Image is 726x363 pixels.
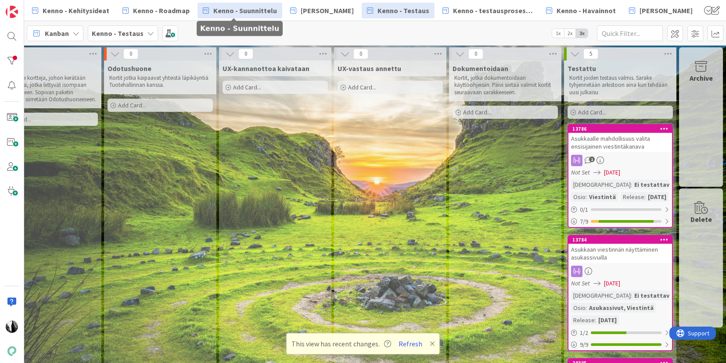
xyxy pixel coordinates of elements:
span: 1 [589,157,595,162]
i: Not Set [571,279,590,287]
div: 13784Asukkaan viestinnän näyttäminen asukassivuilla [568,236,672,263]
span: UX-kannanottoa kaivataan [223,64,309,73]
span: Add Card... [578,108,606,116]
span: : [644,192,646,202]
span: Kenno - Testaus [377,5,429,16]
div: 13786 [568,125,672,133]
b: Kenno - Testaus [92,29,144,38]
span: Support [18,1,40,12]
a: Kenno - Kehitysideat [27,3,115,18]
span: 5 [583,49,598,59]
img: KV [6,320,18,333]
div: 9/9 [568,339,672,350]
div: 7/9 [568,216,672,227]
a: Kenno - Havainnot [541,3,621,18]
span: Odotushuone [108,64,151,73]
div: Delete [690,214,712,224]
div: 13784 [568,236,672,244]
img: avatar [6,345,18,357]
a: Kenno - Suunnittelu [198,3,282,18]
span: UX-vastaus annettu [338,64,401,73]
div: 13786Asukkaalle mahdollisuus valita ensisijainen viestintäkanava [568,125,672,152]
span: 0 [353,49,368,59]
p: Kortit joiden testaus valmis. Sarake tyhjennetään arkistoon aina kun tehdään uusi julkaisu [569,75,671,96]
a: Kenno - testausprosessi/Featureflagit [437,3,538,18]
span: : [586,192,587,202]
span: : [631,291,632,300]
a: [PERSON_NAME] [624,3,698,18]
div: Release [621,192,644,202]
a: Kenno - Roadmap [117,3,195,18]
span: Kanban [45,28,69,39]
span: Add Card... [118,101,146,109]
div: Osio [571,192,586,202]
span: 2x [564,29,576,38]
div: 13786 [572,126,672,132]
span: Dokumentoidaan [453,64,508,73]
div: [DEMOGRAPHIC_DATA] [571,291,631,300]
div: Asukkaalle mahdollisuus valita ensisijainen viestintäkanava [568,133,672,152]
div: [DATE] [596,315,619,325]
a: [PERSON_NAME] [285,3,359,18]
span: 1 / 2 [580,328,588,338]
span: [PERSON_NAME] [301,5,354,16]
span: 7 / 9 [580,217,588,226]
span: 3x [576,29,588,38]
div: Asukkaan viestinnän näyttäminen asukassivuilla [568,244,672,263]
span: Add Card... [348,83,376,91]
a: Kenno - Testaus [362,3,435,18]
div: [DATE] [646,192,668,202]
div: Archive [690,73,713,83]
span: Add Card... [233,83,261,91]
span: 0 [238,49,253,59]
div: Osio [571,303,586,313]
span: This view has recent changes. [291,338,391,349]
span: 9 / 9 [580,340,588,349]
span: [PERSON_NAME] [640,5,693,16]
span: Kenno - Kehitysideat [43,5,109,16]
span: Kenno - testausprosessi/Featureflagit [453,5,533,16]
img: Visit kanbanzone.com [6,6,18,18]
i: Not Set [571,168,590,176]
input: Quick Filter... [597,25,663,41]
div: Asukassivut, Viestintä [587,303,656,313]
span: : [586,303,587,313]
div: 0/1 [568,204,672,215]
p: Kortit jotka kaipaavat yhteistä läpikäyntiä Tuotehallinnan kanssa. [109,75,211,89]
span: 0 / 1 [580,205,588,214]
div: Viestintä [587,192,618,202]
span: [DATE] [604,168,620,177]
span: 0 [468,49,483,59]
div: Ei testattavi... [632,291,679,300]
div: 1/2 [568,327,672,338]
span: Kenno - Roadmap [133,5,190,16]
div: 13784 [572,237,672,243]
p: Kortit, jotka dokumentoidaan käyttöohjeisiin. Päivi siirtää valmiit kortit seuraavaan sarakkeeseen. [454,75,556,96]
span: Testattu [568,64,596,73]
span: Add Card... [463,108,491,116]
div: [DEMOGRAPHIC_DATA] [571,180,631,189]
span: 0 [123,49,138,59]
span: : [631,180,632,189]
span: [DATE] [604,279,620,288]
div: Release [571,315,595,325]
span: Kenno - Suunnittelu [213,5,277,16]
span: 1x [552,29,564,38]
span: Kenno - Havainnot [557,5,616,16]
span: : [595,315,596,325]
h5: Kenno - Suunnittelu [200,25,279,33]
button: Refresh [395,338,425,349]
div: Ei testattavi... [632,180,679,189]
